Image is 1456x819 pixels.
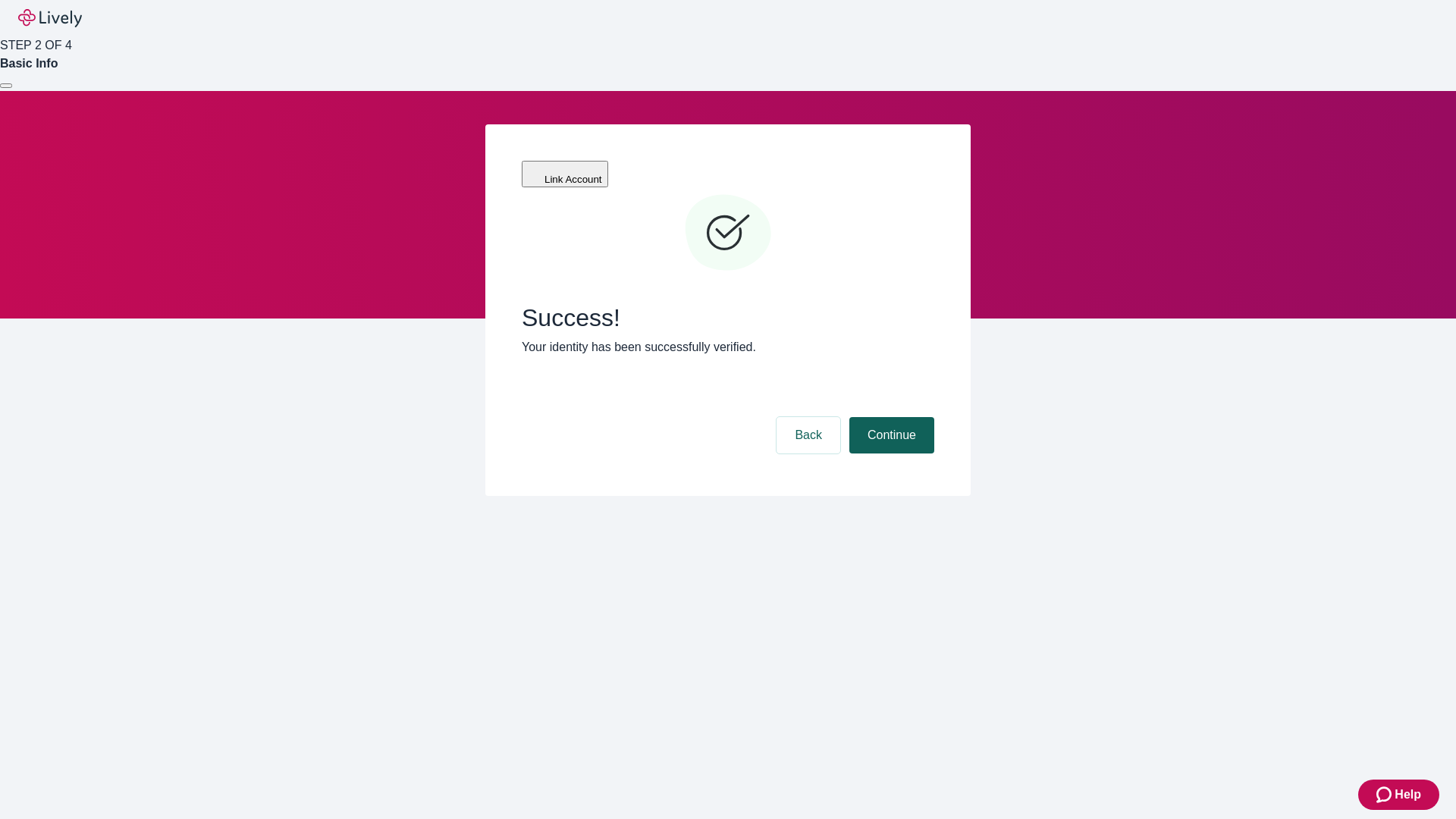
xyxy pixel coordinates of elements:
img: Lively [18,9,82,27]
p: Your identity has been successfully verified. [522,338,934,356]
button: Zendesk support iconHelp [1358,780,1439,810]
svg: Checkmark icon [682,188,773,279]
span: Help [1395,786,1421,804]
svg: Zendesk support icon [1376,786,1395,804]
button: Back [777,417,840,453]
button: Link Account [522,161,608,187]
span: Success! [522,303,934,332]
button: Continue [849,417,934,453]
